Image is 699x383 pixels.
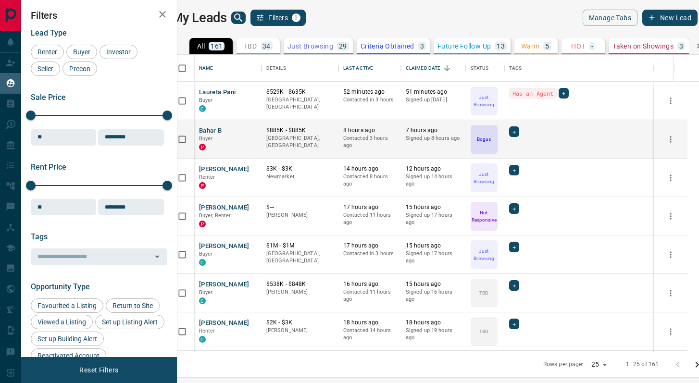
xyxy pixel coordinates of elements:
[591,43,593,49] p: -
[31,282,90,291] span: Opportunity Type
[31,348,106,363] div: Reactivated Account
[406,126,461,135] p: 7 hours ago
[199,182,206,189] div: property.ca
[31,162,66,172] span: Rent Price
[406,250,461,265] p: Signed up 17 hours ago
[266,88,334,96] p: $529K - $635K
[266,135,334,149] p: [GEOGRAPHIC_DATA], [GEOGRAPHIC_DATA]
[562,88,565,98] span: +
[679,43,683,49] p: 3
[199,88,236,97] button: Laureta Pani
[521,43,540,49] p: Warm
[663,94,678,108] button: more
[231,12,246,24] button: search button
[34,65,57,73] span: Seller
[31,315,93,329] div: Viewed a Listing
[509,165,519,175] div: +
[497,43,505,49] p: 13
[199,221,206,227] div: property.ca
[343,280,396,288] p: 16 hours ago
[34,318,89,326] span: Viewed a Listing
[663,171,678,185] button: more
[406,242,461,250] p: 15 hours ago
[587,358,611,371] div: 25
[512,165,516,175] span: +
[266,203,334,211] p: $---
[406,319,461,327] p: 18 hours ago
[199,319,250,328] button: [PERSON_NAME]
[31,28,67,37] span: Lead Type
[262,43,271,49] p: 34
[343,173,396,188] p: Contacted 8 hours ago
[266,126,334,135] p: $885K - $885K
[543,360,584,369] p: Rows per page:
[343,211,396,226] p: Contacted 11 hours ago
[343,165,396,173] p: 14 hours ago
[343,319,396,327] p: 18 hours ago
[583,10,637,26] button: Manage Tabs
[266,327,334,334] p: [PERSON_NAME]
[663,247,678,262] button: more
[471,55,489,82] div: Status
[266,211,334,219] p: [PERSON_NAME]
[509,126,519,137] div: +
[343,327,396,342] p: Contacted 14 hours ago
[406,135,461,142] p: Signed up 8 hours ago
[343,88,396,96] p: 52 minutes ago
[34,302,100,309] span: Favourited a Listing
[199,297,206,304] div: condos.ca
[479,289,488,297] p: TBD
[199,328,215,334] span: Renter
[244,43,257,49] p: TBD
[31,62,60,76] div: Seller
[440,62,454,75] button: Sort
[343,288,396,303] p: Contacted 11 hours ago
[199,165,250,174] button: [PERSON_NAME]
[73,362,125,378] button: Reset Filters
[95,315,164,329] div: Set up Listing Alert
[512,127,516,136] span: +
[626,360,659,369] p: 1–25 of 161
[420,43,424,49] p: 3
[406,211,461,226] p: Signed up 17 hours ago
[512,88,554,98] span: Has an Agent
[293,14,300,21] span: 1
[31,10,167,21] h2: Filters
[406,280,461,288] p: 15 hours ago
[504,55,654,82] div: Tags
[343,250,396,258] p: Contacted in 3 hours
[66,45,97,59] div: Buyer
[199,144,206,150] div: property.ca
[197,43,205,49] p: All
[509,55,522,82] div: Tags
[343,135,396,149] p: Contacted 3 hours ago
[512,242,516,252] span: +
[250,10,306,26] button: Filters1
[266,173,334,181] p: Newmarket
[472,94,497,108] p: Just Browsing
[559,88,569,99] div: +
[343,96,396,104] p: Contacted in 3 hours
[343,126,396,135] p: 8 hours ago
[103,48,134,56] span: Investor
[66,65,94,73] span: Precon
[31,45,64,59] div: Renter
[106,298,160,313] div: Return to Site
[31,298,103,313] div: Favourited a Listing
[642,10,698,26] button: New Lead
[509,280,519,291] div: +
[199,289,213,296] span: Buyer
[266,96,334,111] p: [GEOGRAPHIC_DATA], [GEOGRAPHIC_DATA]
[31,332,104,346] div: Set up Building Alert
[406,173,461,188] p: Signed up 14 hours ago
[199,136,213,142] span: Buyer
[34,48,61,56] span: Renter
[477,136,491,143] p: Bogus
[343,55,373,82] div: Last Active
[199,126,222,136] button: Bahar B
[509,203,519,214] div: +
[406,88,461,96] p: 51 minutes ago
[100,45,137,59] div: Investor
[150,250,164,263] button: Open
[31,232,48,241] span: Tags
